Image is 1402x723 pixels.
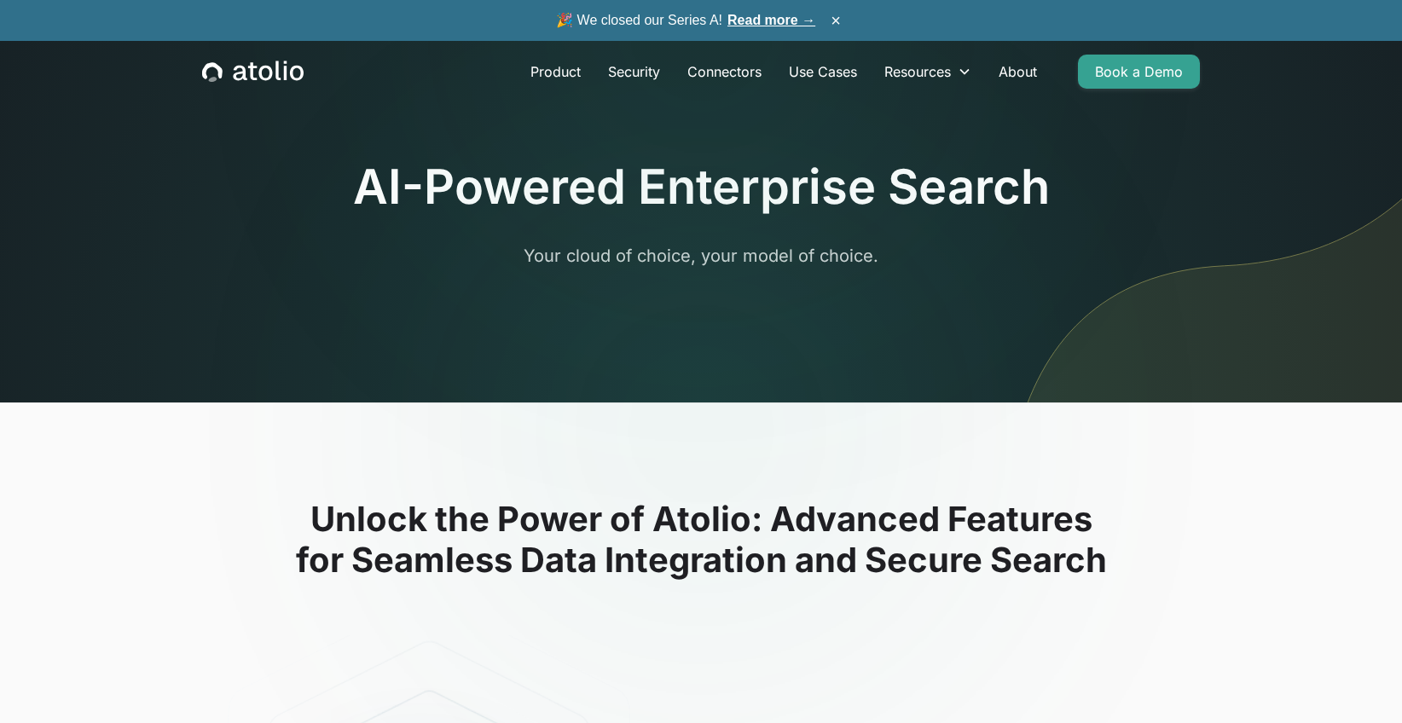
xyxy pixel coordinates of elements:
[556,10,815,31] span: 🎉 We closed our Series A!
[775,55,871,89] a: Use Cases
[202,61,304,83] a: home
[1078,55,1200,89] a: Book a Demo
[674,55,775,89] a: Connectors
[374,243,1028,269] p: Your cloud of choice, your model of choice.
[884,61,951,82] div: Resources
[594,55,674,89] a: Security
[155,499,1247,581] h2: Unlock the Power of Atolio: Advanced Features for Seamless Data Integration and Secure Search
[1002,7,1402,402] img: line
[985,55,1051,89] a: About
[871,55,985,89] div: Resources
[826,11,846,30] button: ×
[517,55,594,89] a: Product
[353,159,1050,216] h1: AI-Powered Enterprise Search
[727,13,815,27] a: Read more →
